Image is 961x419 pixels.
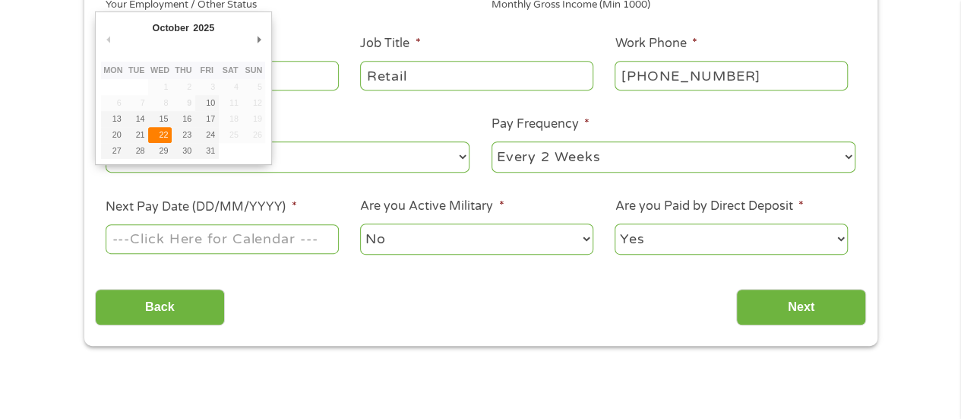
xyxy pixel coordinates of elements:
[615,61,847,90] input: (231) 754-4010
[172,127,195,143] button: 23
[172,143,195,159] button: 30
[148,127,172,143] button: 22
[128,65,145,75] abbr: Tuesday
[148,111,172,127] button: 15
[150,17,191,38] div: October
[201,65,213,75] abbr: Friday
[150,65,169,75] abbr: Wednesday
[615,198,803,214] label: Are you Paid by Direct Deposit
[125,111,148,127] button: 14
[195,127,219,143] button: 24
[492,116,590,132] label: Pay Frequency
[172,111,195,127] button: 16
[245,65,263,75] abbr: Sunday
[125,127,148,143] button: 21
[95,289,225,326] input: Back
[191,17,217,38] div: 2025
[101,143,125,159] button: 27
[175,65,191,75] abbr: Thursday
[251,29,265,49] button: Next Month
[223,65,239,75] abbr: Saturday
[101,111,125,127] button: 13
[360,36,420,52] label: Job Title
[736,289,866,326] input: Next
[106,224,338,253] input: Use the arrow keys to pick a date
[148,143,172,159] button: 29
[615,36,697,52] label: Work Phone
[106,199,296,215] label: Next Pay Date (DD/MM/YYYY)
[360,198,504,214] label: Are you Active Military
[101,29,115,49] button: Previous Month
[195,111,219,127] button: 17
[195,95,219,111] button: 10
[360,61,593,90] input: Cashier
[195,143,219,159] button: 31
[125,143,148,159] button: 28
[101,127,125,143] button: 20
[103,65,122,75] abbr: Monday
